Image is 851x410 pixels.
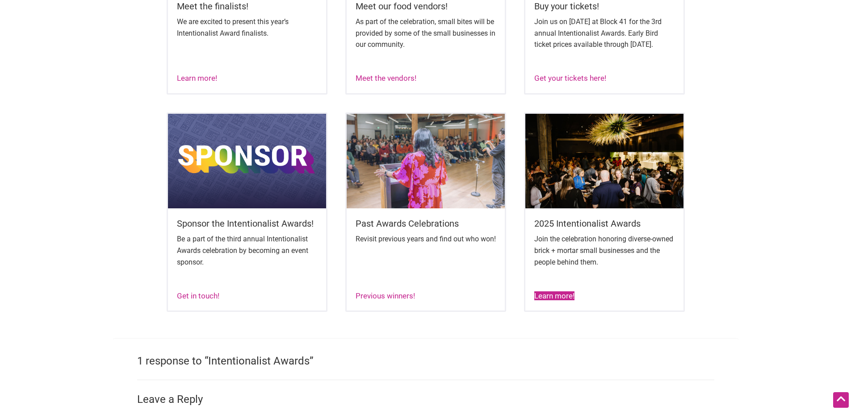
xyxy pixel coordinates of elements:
[356,74,416,83] a: Meet the vendors!
[177,74,217,83] a: Learn more!
[177,217,317,230] h5: Sponsor the Intentionalist Awards!
[177,233,317,268] p: Be a part of the third annual Intentionalist Awards celebration by becoming an event sponsor.
[356,233,496,245] p: Revisit previous years and find out who won!
[534,233,675,268] p: Join the celebration honoring diverse-owned brick + mortar small businesses and the people behind...
[534,291,574,300] a: Learn more!
[534,217,675,230] h5: 2025 Intentionalist Awards
[137,354,714,369] h2: 1 response to “Intentionalist Awards”
[534,16,675,50] p: Join us on [DATE] at Block 41 for the 3rd annual Intentionalist Awards. Early Bird ticket prices ...
[356,217,496,230] h5: Past Awards Celebrations
[177,291,219,300] a: Get in touch!
[356,291,415,300] a: Previous winners!
[356,16,496,50] p: As part of the celebration, small bites will be provided by some of the small businesses in our c...
[137,392,714,407] h3: Leave a Reply
[177,16,317,39] p: We are excited to present this year’s Intentionalist Award finalists.
[833,392,849,408] div: Scroll Back to Top
[534,74,606,83] a: Get your tickets here!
